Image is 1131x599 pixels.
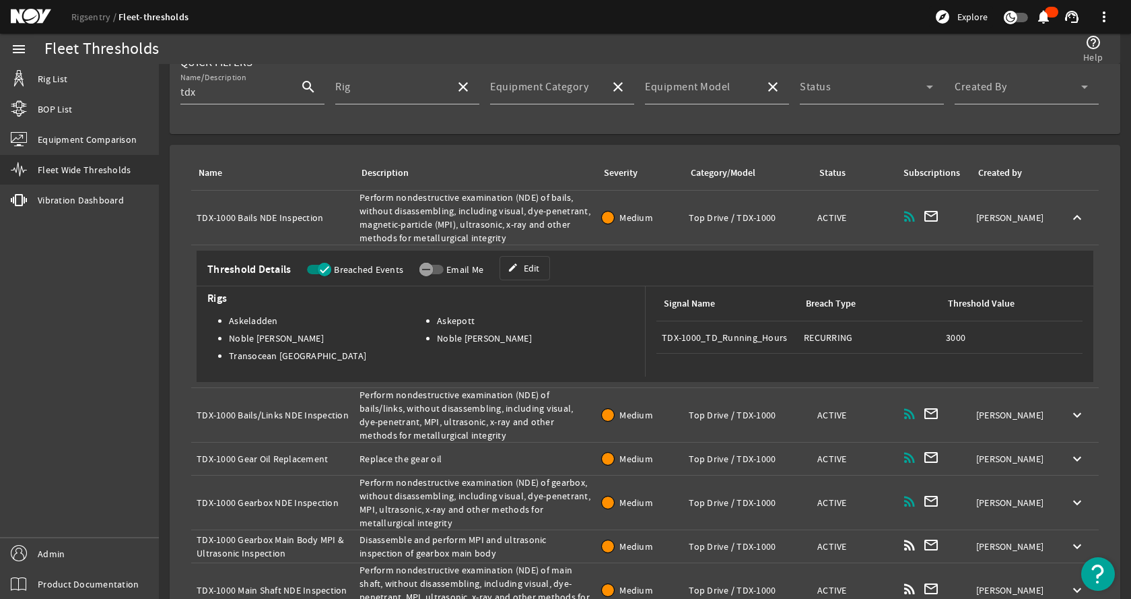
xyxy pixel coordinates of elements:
div: Severity [602,166,673,181]
div: Breach Type [806,296,856,311]
div: ACTIVE [817,584,891,597]
div: Perform nondestructive examination (NDE) of gearbox, without disassembling, including visual, dye... [359,476,591,530]
div: Disassemble and perform MPI and ultrasonic inspection of gearbox main body [359,533,591,560]
mat-icon: mail_outline [923,493,939,509]
mat-label: Status [800,80,831,94]
div: Created by [978,166,1022,181]
mat-icon: close [455,79,471,95]
div: Replace the gear oil [359,452,591,466]
mat-icon: mail_outline [923,581,939,597]
div: TDX-1000 Gearbox Main Body MPI & Ultrasonic Inspection [197,533,349,560]
div: Threshold Value [948,296,1015,311]
mat-icon: rss_feed [901,537,918,553]
div: Name [197,166,343,181]
div: Perform nondestructive examination (NDE) of bails/links, without disassembling, including visual,... [359,388,591,442]
div: Status [819,166,846,181]
mat-label: Created By [955,80,1006,94]
label: Breached Events [331,263,403,276]
a: Edit [500,256,550,280]
mat-icon: edit [508,263,518,274]
mat-icon: close [765,79,781,95]
div: ACTIVE [817,452,891,466]
span: Medium [619,584,653,596]
mat-icon: mail_outline [923,406,939,422]
mat-icon: rss_feed [901,581,918,597]
span: Fleet Wide Thresholds [38,163,131,177]
mat-icon: keyboard_arrow_down [1069,407,1085,423]
span: Rig List [38,72,67,86]
mat-icon: close [610,79,626,95]
span: Product Documentation [38,577,139,591]
span: Medium [619,453,653,465]
mat-label: Equipment Model [645,80,730,94]
span: Edit [524,261,539,275]
div: Top Drive / TDX-1000 [689,452,807,466]
div: ACTIVE [817,540,891,553]
mat-label: Rig [335,80,351,94]
mat-icon: rss_feed [901,449,918,466]
div: Top Drive / TDX-1000 [689,540,807,553]
div: Category/Model [691,166,755,181]
button: Explore [929,6,993,28]
div: TDX-1000_TD_Running_Hours [662,331,793,344]
li: Noble [PERSON_NAME] [437,332,645,344]
mat-icon: keyboard_arrow_down [1069,495,1085,511]
div: Description [362,166,409,181]
mat-icon: explore [934,9,951,25]
mat-icon: rss_feed [901,208,918,224]
span: Explore [957,10,988,24]
button: more_vert [1088,1,1120,33]
span: Threshold Details [202,263,291,276]
mat-icon: search [292,79,324,95]
mat-icon: keyboard_arrow_down [1069,538,1085,555]
span: Equipment Comparison [38,133,137,146]
mat-icon: support_agent [1064,9,1080,25]
div: TDX-1000 Main Shaft NDE Inspection [197,584,349,597]
mat-icon: mail_outline [923,208,939,224]
li: Askepott [437,315,645,327]
div: Signal Name [664,296,715,311]
li: Transocean [GEOGRAPHIC_DATA] [229,350,437,362]
div: [PERSON_NAME] [976,496,1050,509]
button: Open Resource Center [1081,557,1115,591]
div: Perform nondestructive examination (NDE) of bails, without disassembling, including visual, dye-p... [359,191,591,245]
mat-icon: mail_outline [923,537,939,553]
mat-icon: help_outline [1085,34,1101,51]
span: Medium [619,409,653,421]
div: [PERSON_NAME] [976,211,1050,224]
span: Medium [619,540,653,553]
li: Askeladden [229,315,437,327]
label: Email Me [444,263,483,276]
div: Top Drive / TDX-1000 [689,496,807,509]
div: Top Drive / TDX-1000 [689,211,807,224]
div: RECURRING [804,331,935,344]
div: 3000 [946,331,1077,344]
span: Medium [619,497,653,509]
div: TDX-1000 Bails NDE Inspection [197,211,349,224]
div: [PERSON_NAME] [976,584,1050,597]
span: BOP List [38,102,72,116]
div: ACTIVE [817,408,891,422]
div: Subscriptions [903,166,960,181]
mat-icon: notifications [1035,9,1052,25]
div: ACTIVE [817,496,891,509]
a: Rigsentry [71,11,118,23]
mat-icon: keyboard_arrow_up [1069,210,1085,226]
div: ACTIVE [817,211,891,224]
span: Help [1083,51,1103,64]
mat-icon: keyboard_arrow_down [1069,451,1085,467]
span: Rigs [202,292,645,305]
span: Vibration Dashboard [38,193,124,207]
a: Fleet-thresholds [118,11,188,24]
div: Fleet Thresholds [44,42,159,56]
div: Top Drive / TDX-1000 [689,584,807,597]
div: [PERSON_NAME] [976,452,1050,466]
mat-icon: mail_outline [923,449,939,466]
div: Severity [604,166,638,181]
div: TDX-1000 Gear Oil Replacement [197,452,349,466]
div: Name [199,166,222,181]
span: Admin [38,547,65,561]
div: [PERSON_NAME] [976,408,1050,422]
mat-icon: menu [11,41,27,57]
mat-icon: vibration [11,192,27,208]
